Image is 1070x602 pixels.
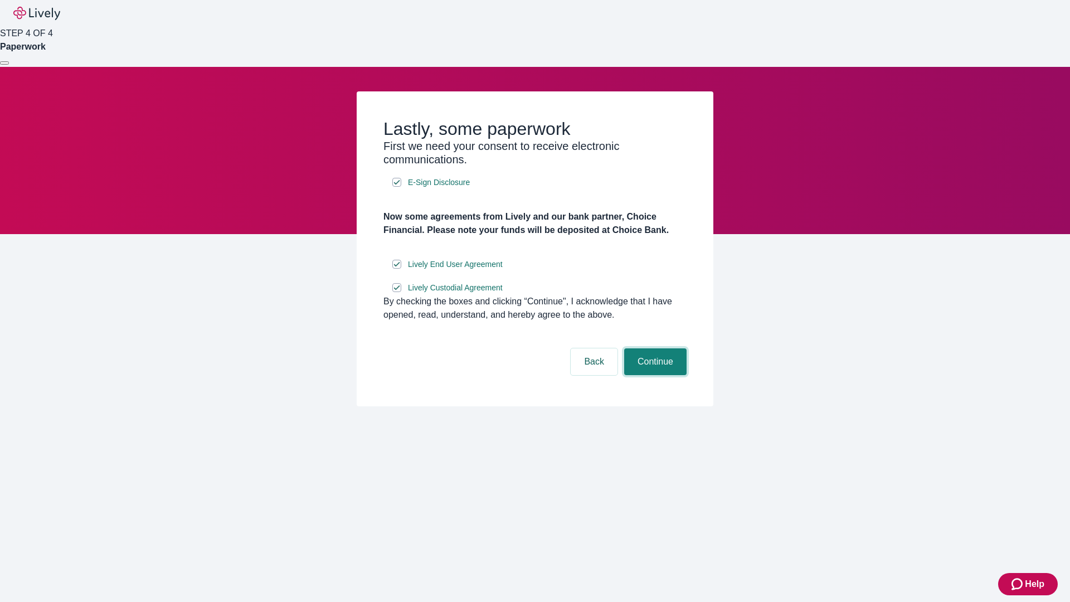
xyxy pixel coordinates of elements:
img: Lively [13,7,60,20]
h2: Lastly, some paperwork [383,118,687,139]
a: e-sign disclosure document [406,258,505,271]
a: e-sign disclosure document [406,176,472,190]
span: Lively End User Agreement [408,259,503,270]
svg: Zendesk support icon [1011,577,1025,591]
button: Zendesk support iconHelp [998,573,1058,595]
h4: Now some agreements from Lively and our bank partner, Choice Financial. Please note your funds wi... [383,210,687,237]
button: Continue [624,348,687,375]
div: By checking the boxes and clicking “Continue", I acknowledge that I have opened, read, understand... [383,295,687,322]
button: Back [571,348,617,375]
h3: First we need your consent to receive electronic communications. [383,139,687,166]
a: e-sign disclosure document [406,281,505,295]
span: E-Sign Disclosure [408,177,470,188]
span: Help [1025,577,1044,591]
span: Lively Custodial Agreement [408,282,503,294]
